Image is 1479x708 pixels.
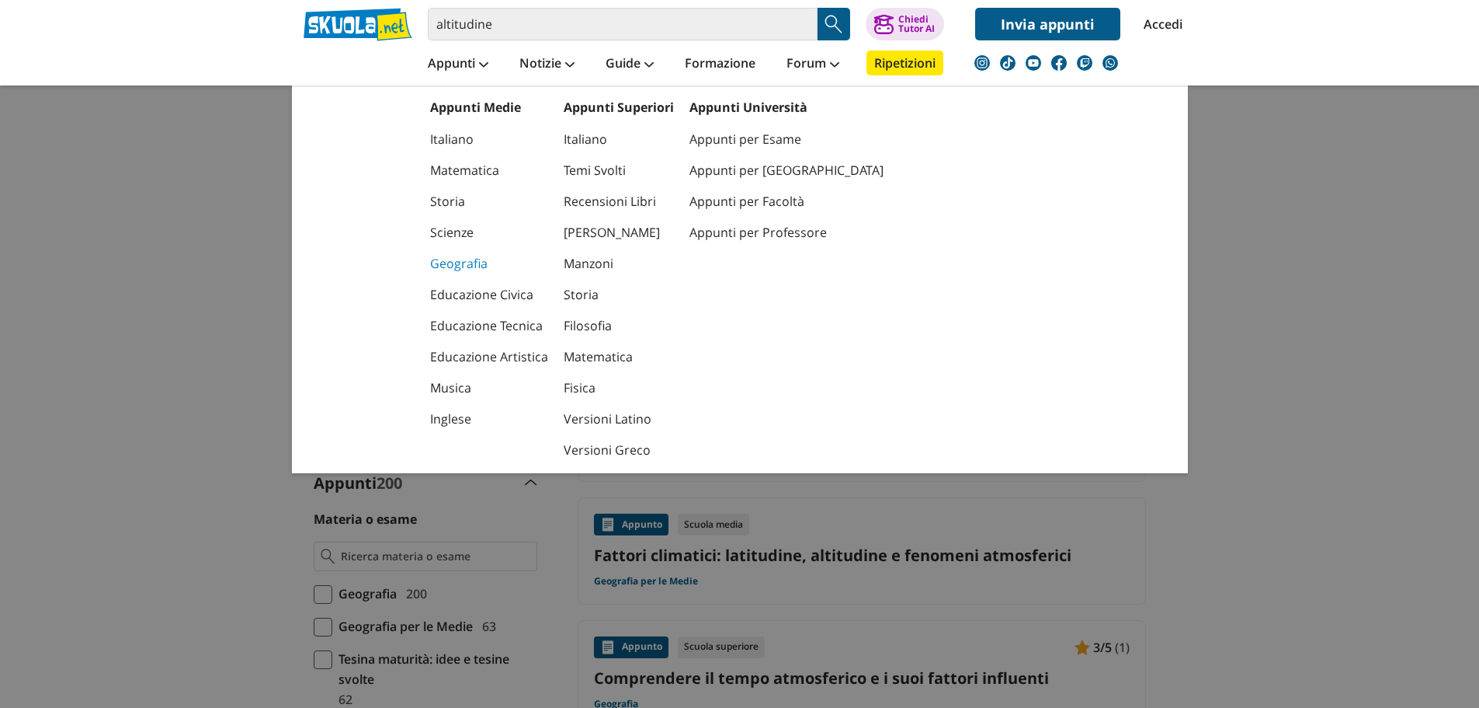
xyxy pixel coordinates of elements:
[428,8,818,40] input: Cerca appunti, riassunti o versioni
[564,372,674,403] a: Fisica
[430,279,548,310] a: Educazione Civica
[430,310,548,341] a: Educazione Tecnica
[430,124,548,155] a: Italiano
[564,99,674,116] a: Appunti Superiori
[424,51,492,78] a: Appunti
[1077,55,1092,71] img: twitch
[689,155,884,186] a: Appunti per [GEOGRAPHIC_DATA]
[564,310,674,341] a: Filosofia
[783,51,843,78] a: Forum
[689,217,884,248] a: Appunti per Professore
[564,279,674,310] a: Storia
[564,403,674,434] a: Versioni Latino
[430,186,548,217] a: Storia
[818,8,850,40] button: Search Button
[1000,55,1016,71] img: tiktok
[564,124,674,155] a: Italiano
[430,372,548,403] a: Musica
[516,51,578,78] a: Notizie
[689,99,807,116] a: Appunti Università
[689,186,884,217] a: Appunti per Facoltà
[681,51,759,78] a: Formazione
[564,217,674,248] a: [PERSON_NAME]
[430,217,548,248] a: Scienze
[1026,55,1041,71] img: youtube
[866,51,943,75] a: Ripetizioni
[898,15,935,33] div: Chiedi Tutor AI
[564,434,674,466] a: Versioni Greco
[564,155,674,186] a: Temi Svolti
[564,248,674,279] a: Manzoni
[866,8,944,40] button: ChiediTutor AI
[1144,8,1176,40] a: Accedi
[975,8,1120,40] a: Invia appunti
[974,55,990,71] img: instagram
[564,186,674,217] a: Recensioni Libri
[430,341,548,372] a: Educazione Artistica
[430,403,548,434] a: Inglese
[689,124,884,155] a: Appunti per Esame
[1051,55,1067,71] img: facebook
[430,155,548,186] a: Matematica
[1102,55,1118,71] img: WhatsApp
[430,248,548,279] a: Geografia
[822,12,845,36] img: Cerca appunti, riassunti o versioni
[564,341,674,372] a: Matematica
[602,51,658,78] a: Guide
[430,99,521,116] a: Appunti Medie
